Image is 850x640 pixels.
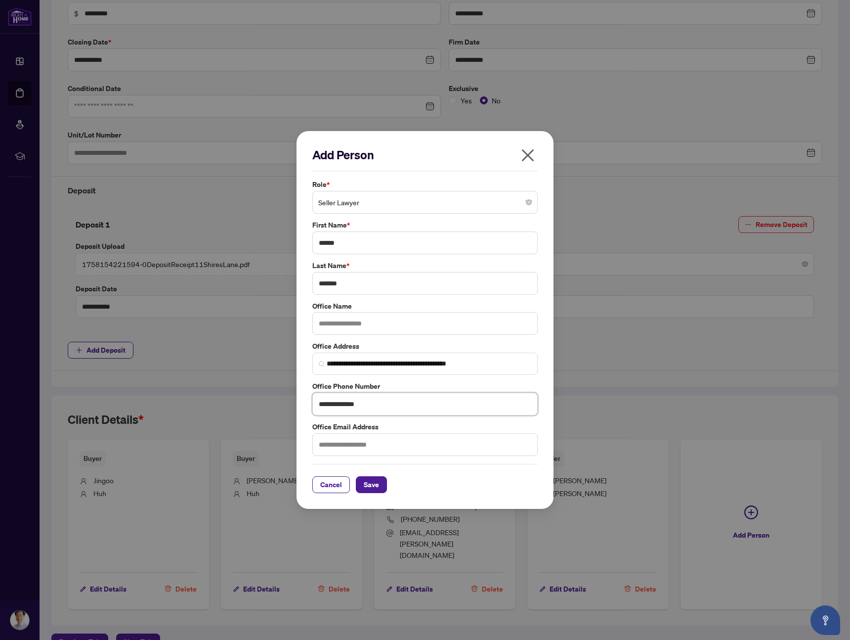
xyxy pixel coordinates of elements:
[312,260,538,271] label: Last Name
[312,220,538,230] label: First Name
[312,301,538,312] label: Office Name
[318,193,532,212] span: Seller Lawyer
[520,147,536,163] span: close
[356,476,387,493] button: Save
[364,477,379,493] span: Save
[319,361,325,367] img: search_icon
[320,477,342,493] span: Cancel
[312,147,538,163] h2: Add Person
[312,476,350,493] button: Cancel
[312,341,538,352] label: Office Address
[526,199,532,205] span: close-circle
[312,381,538,392] label: Office Phone Number
[312,179,538,190] label: Role
[312,421,538,432] label: Office Email Address
[810,605,840,635] button: Open asap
